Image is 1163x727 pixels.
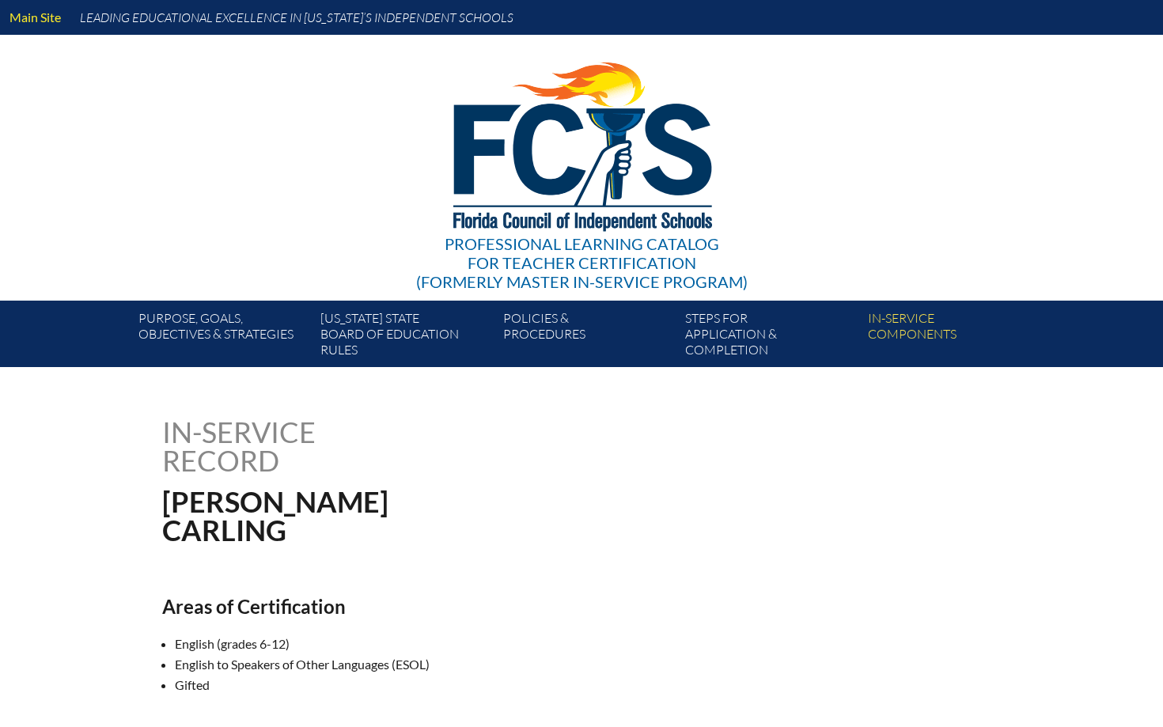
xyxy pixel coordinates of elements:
div: Professional Learning Catalog (formerly Master In-service Program) [416,234,748,291]
a: [US_STATE] StateBoard of Education rules [314,307,496,367]
a: Policies &Procedures [497,307,679,367]
span: for Teacher Certification [468,253,696,272]
a: Purpose, goals,objectives & strategies [132,307,314,367]
a: Professional Learning Catalog for Teacher Certification(formerly Master In-service Program) [410,32,754,294]
a: Main Site [3,6,67,28]
li: English (grades 6-12) [175,634,732,654]
h1: [PERSON_NAME] Carling [162,487,682,544]
h1: In-service record [162,418,481,475]
a: Steps forapplication & completion [679,307,861,367]
img: FCISlogo221.eps [419,35,745,251]
li: Gifted [175,675,732,695]
h2: Areas of Certification [162,595,719,618]
li: English to Speakers of Other Languages (ESOL) [175,654,732,675]
a: In-servicecomponents [862,307,1044,367]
